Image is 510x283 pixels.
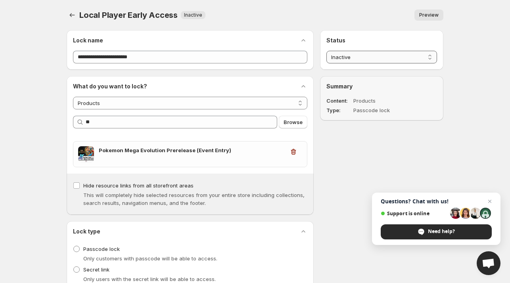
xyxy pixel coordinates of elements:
[419,12,439,18] span: Preview
[381,198,492,205] span: Questions? Chat with us!
[326,97,352,105] dt: Content:
[353,97,414,105] dd: Products
[73,228,100,235] h2: Lock type
[79,10,178,20] span: Local Player Early Access
[381,210,447,216] span: Support is online
[83,276,216,282] span: Only users with the secret link will be able to access.
[284,118,303,126] span: Browse
[326,82,437,90] h2: Summary
[83,192,305,206] span: This will completely hide selected resources from your entire store including collections, search...
[477,251,500,275] a: Open chat
[428,228,455,235] span: Need help?
[279,116,307,128] button: Browse
[73,82,147,90] h2: What do you want to lock?
[326,36,437,44] h2: Status
[326,106,352,114] dt: Type:
[184,12,202,18] span: Inactive
[83,246,120,252] span: Passcode lock
[83,182,194,189] span: Hide resource links from all storefront areas
[83,255,217,262] span: Only customers with passcode will be able to access.
[83,266,109,273] span: Secret link
[67,10,78,21] button: Back
[414,10,443,21] button: Preview
[99,146,285,154] h3: Pokemon Mega Evolution Prerelease (Event Entry)
[73,36,103,44] h2: Lock name
[381,224,492,239] span: Need help?
[353,106,414,114] dd: Passcode lock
